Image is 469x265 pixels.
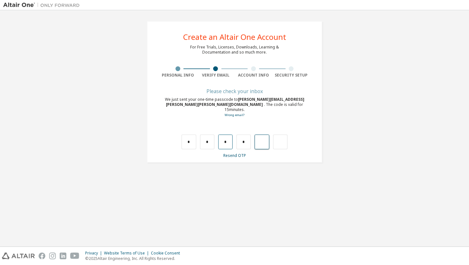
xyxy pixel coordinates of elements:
img: altair_logo.svg [2,253,35,259]
img: linkedin.svg [60,253,66,259]
div: We just sent your one-time passcode to . The code is valid for 15 minutes. [159,97,310,118]
img: Altair One [3,2,83,8]
img: instagram.svg [49,253,56,259]
img: youtube.svg [70,253,79,259]
a: Resend OTP [223,153,246,158]
div: Create an Altair One Account [183,33,286,41]
a: Go back to the registration form [225,113,244,117]
div: Account Info [234,73,272,78]
div: Security Setup [272,73,310,78]
div: Personal Info [159,73,197,78]
p: © 2025 Altair Engineering, Inc. All Rights Reserved. [85,256,184,261]
div: Website Terms of Use [104,251,151,256]
div: Cookie Consent [151,251,184,256]
div: For Free Trials, Licenses, Downloads, Learning & Documentation and so much more. [190,45,279,55]
div: Privacy [85,251,104,256]
span: [PERSON_NAME][EMAIL_ADDRESS][PERSON_NAME][PERSON_NAME][DOMAIN_NAME] [166,97,304,107]
div: Verify Email [197,73,235,78]
img: facebook.svg [39,253,45,259]
div: Please check your inbox [159,89,310,93]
